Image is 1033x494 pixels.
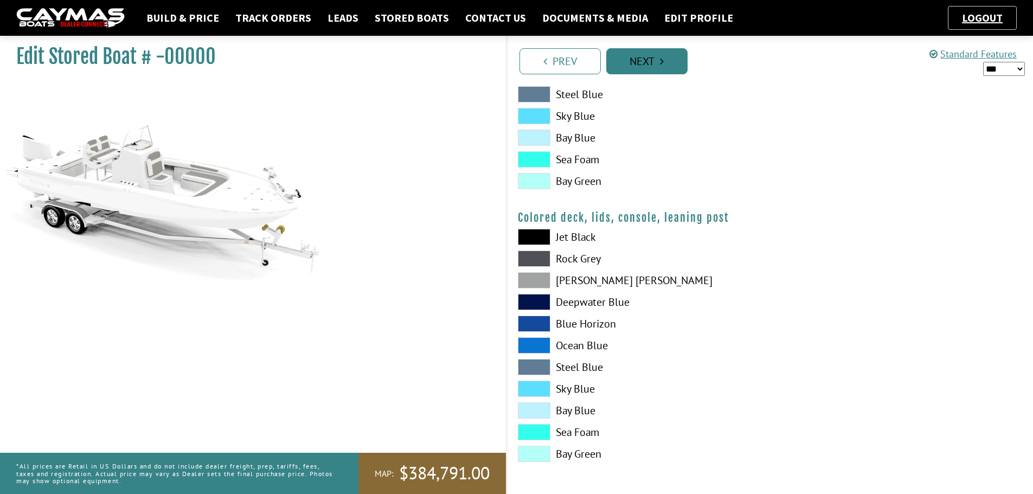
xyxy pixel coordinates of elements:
label: Jet Black [518,229,759,245]
label: [PERSON_NAME] [PERSON_NAME] [518,272,759,288]
label: Sea Foam [518,151,759,168]
a: Edit Profile [659,11,739,25]
a: Build & Price [141,11,224,25]
label: Steel Blue [518,86,759,102]
label: Bay Blue [518,402,759,419]
h1: Edit Stored Boat # -00000 [16,44,479,69]
a: Leads [322,11,364,25]
label: Sky Blue [518,381,759,397]
label: Bay Green [518,446,759,462]
a: Standard Features [929,48,1017,60]
p: *All prices are Retail in US Dollars and do not include dealer freight, prep, tariffs, fees, taxe... [16,457,334,490]
label: Steel Blue [518,359,759,375]
span: $384,791.00 [399,462,490,485]
label: Bay Green [518,173,759,189]
label: Sea Foam [518,424,759,440]
span: MAP: [375,468,394,479]
a: Prev [519,48,601,74]
label: Sky Blue [518,108,759,124]
label: Rock Grey [518,251,759,267]
img: caymas-dealer-connect-2ed40d3bc7270c1d8d7ffb4b79bf05adc795679939227970def78ec6f6c03838.gif [16,8,125,28]
a: Contact Us [460,11,531,25]
h4: Colored deck, lids, console, leaning post [518,211,1023,224]
a: Documents & Media [537,11,653,25]
a: Stored Boats [369,11,454,25]
label: Ocean Blue [518,337,759,354]
a: Logout [957,11,1008,24]
label: Bay Blue [518,130,759,146]
a: Track Orders [230,11,317,25]
a: Next [606,48,688,74]
a: MAP:$384,791.00 [358,453,506,494]
label: Deepwater Blue [518,294,759,310]
label: Blue Horizon [518,316,759,332]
